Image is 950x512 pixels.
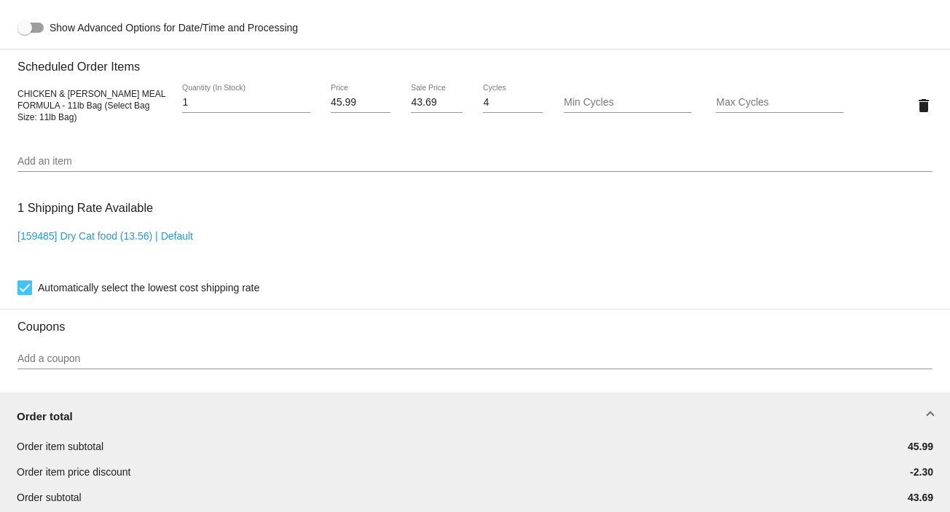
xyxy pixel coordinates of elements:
span: 45.99 [908,441,933,452]
input: Sale Price [411,97,462,109]
input: Quantity (In Stock) [182,97,310,109]
mat-icon: delete [915,97,933,114]
h3: Coupons [17,309,933,334]
input: Price [331,97,390,109]
h3: Scheduled Order Items [17,49,933,74]
h3: 1 Shipping Rate Available [17,192,153,224]
input: Cycles [483,97,543,109]
span: Order item price discount [17,466,130,478]
span: Automatically select the lowest cost shipping rate [38,279,259,296]
span: Order item subtotal [17,441,103,452]
span: CHICKEN & [PERSON_NAME] MEAL FORMULA - 11lb Bag (Select Bag Size: 11lb Bag) [17,89,165,122]
input: Max Cycles [716,97,844,109]
input: Add a coupon [17,353,933,365]
span: Show Advanced Options for Date/Time and Processing [50,20,298,35]
span: -2.30 [910,466,933,478]
span: Order subtotal [17,492,82,503]
input: Min Cycles [564,97,691,109]
input: Add an item [17,156,933,168]
a: [159485] Dry Cat food (13.56) | Default [17,230,193,242]
span: 43.69 [908,492,933,503]
span: Order total [17,410,73,422]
